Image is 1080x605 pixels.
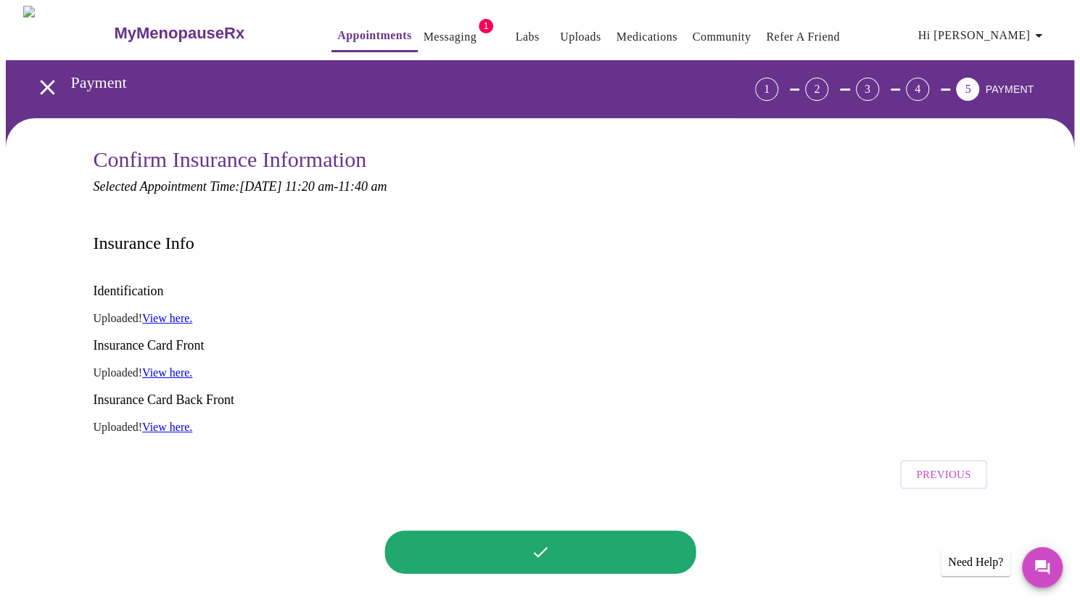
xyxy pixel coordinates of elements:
button: Community [687,22,757,52]
a: Medications [617,27,677,47]
button: Labs [504,22,551,52]
em: Selected Appointment Time: [DATE] 11:20 am - 11:40 am [94,179,387,194]
span: PAYMENT [985,83,1034,95]
div: 4 [906,78,929,101]
h3: Insurance Card Front [94,338,987,353]
a: Appointments [337,25,411,46]
button: Messaging [418,22,482,52]
button: Appointments [331,21,417,52]
span: Hi [PERSON_NAME] [918,25,1047,46]
a: View here. [142,366,192,379]
button: Refer a Friend [760,22,846,52]
a: Labs [516,27,540,47]
h3: Payment [71,73,675,92]
button: Medications [611,22,683,52]
a: View here. [142,312,192,324]
a: Community [693,27,751,47]
div: 3 [856,78,879,101]
h3: Insurance Card Back Front [94,392,987,408]
p: Uploaded! [94,366,987,379]
div: 5 [956,78,979,101]
div: 2 [805,78,828,101]
button: Previous [900,460,986,489]
p: Uploaded! [94,312,987,325]
a: Uploads [560,27,601,47]
div: Need Help? [941,548,1010,576]
p: Uploaded! [94,421,987,434]
button: Hi [PERSON_NAME] [912,21,1053,50]
button: open drawer [26,66,69,109]
h3: MyMenopauseRx [114,24,244,43]
div: 1 [755,78,778,101]
h3: Insurance Info [94,234,194,253]
span: 1 [479,19,493,33]
a: MyMenopauseRx [112,8,302,59]
img: MyMenopauseRx Logo [23,6,112,60]
a: Messaging [424,27,477,47]
button: Uploads [554,22,607,52]
span: Previous [916,465,970,484]
a: View here. [142,421,192,433]
h3: Confirm Insurance Information [94,147,987,172]
button: Messages [1022,547,1063,588]
a: Refer a Friend [766,27,840,47]
h3: Identification [94,284,987,299]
